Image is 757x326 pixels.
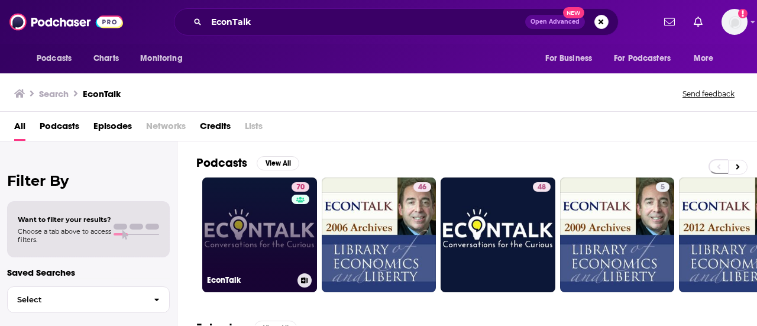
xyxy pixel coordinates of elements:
[18,227,111,244] span: Choose a tab above to access filters.
[689,12,707,32] a: Show notifications dropdown
[679,89,738,99] button: Send feedback
[525,15,585,29] button: Open AdvancedNew
[93,50,119,67] span: Charts
[560,177,675,292] a: 5
[563,7,584,18] span: New
[322,177,436,292] a: 46
[7,286,170,313] button: Select
[245,117,263,141] span: Lists
[537,47,607,70] button: open menu
[18,215,111,224] span: Want to filter your results?
[296,182,305,193] span: 70
[722,9,748,35] img: User Profile
[738,9,748,18] svg: Add a profile image
[694,50,714,67] span: More
[538,182,546,193] span: 48
[93,117,132,141] a: Episodes
[146,117,186,141] span: Networks
[545,50,592,67] span: For Business
[28,47,87,70] button: open menu
[207,275,293,285] h3: EconTalk
[441,177,555,292] a: 48
[83,88,121,99] h3: EconTalk
[656,182,669,192] a: 5
[257,156,299,170] button: View All
[200,117,231,141] a: Credits
[196,156,299,170] a: PodcastsView All
[206,12,525,31] input: Search podcasts, credits, & more...
[86,47,126,70] a: Charts
[140,50,182,67] span: Monitoring
[418,182,426,193] span: 46
[722,9,748,35] span: Logged in as juliahaav
[533,182,551,192] a: 48
[614,50,671,67] span: For Podcasters
[722,9,748,35] button: Show profile menu
[196,156,247,170] h2: Podcasts
[39,88,69,99] h3: Search
[685,47,729,70] button: open menu
[292,182,309,192] a: 70
[7,267,170,278] p: Saved Searches
[202,177,317,292] a: 70EconTalk
[7,172,170,189] h2: Filter By
[530,19,580,25] span: Open Advanced
[40,117,79,141] a: Podcasts
[14,117,25,141] a: All
[132,47,198,70] button: open menu
[661,182,665,193] span: 5
[8,296,144,304] span: Select
[9,11,123,33] img: Podchaser - Follow, Share and Rate Podcasts
[606,47,688,70] button: open menu
[37,50,72,67] span: Podcasts
[413,182,431,192] a: 46
[174,8,619,35] div: Search podcasts, credits, & more...
[659,12,680,32] a: Show notifications dropdown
